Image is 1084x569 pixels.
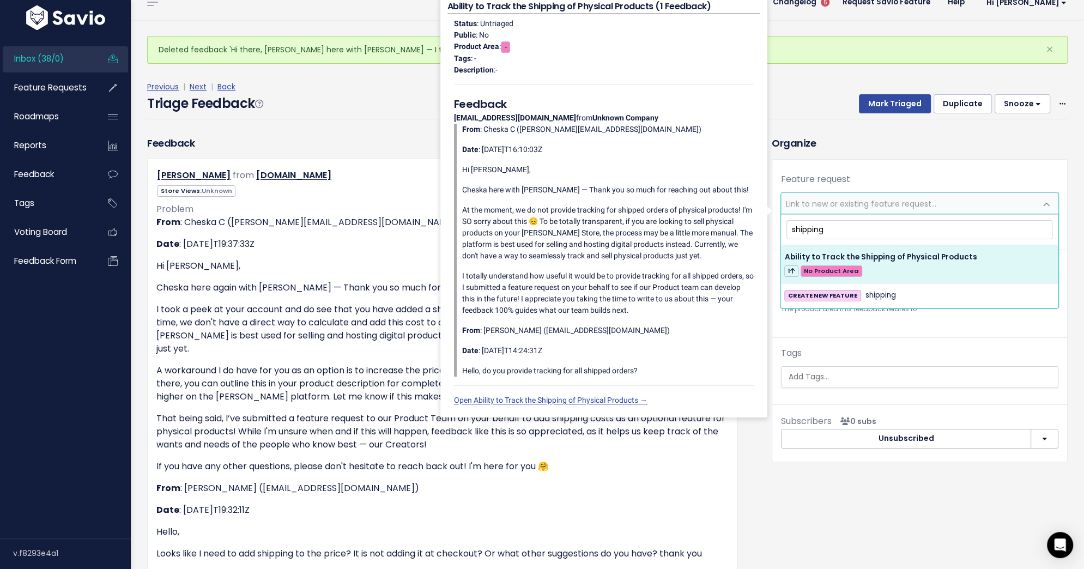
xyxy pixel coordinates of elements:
strong: From [462,326,480,335]
strong: Product Area [454,42,499,51]
div: v.f8293e4a1 [13,539,131,567]
span: - [495,65,498,74]
a: Back [217,81,235,92]
p: At the moment, we do not provide tracking for shipped orders of physical products! I'm SO sorry a... [462,204,754,262]
span: Unknown [202,186,232,195]
span: Voting Board [14,226,67,238]
p: A workaround I do have for you as an option is to increase the price of your product to take ship... [156,364,728,403]
strong: CREATE NEW FEATURE [788,291,857,300]
p: I totally understand how useful it would be to provide tracking for all shipped orders, so I subm... [462,270,754,316]
span: Store Views: [157,185,235,197]
a: Roadmaps [3,104,90,129]
a: Inbox (38/0) [3,46,90,71]
h4: Triage Feedback [147,94,263,113]
a: Previous [147,81,179,92]
span: | [209,81,215,92]
strong: Unknown Company [592,113,658,122]
p: Looks like I need to add shipping to the price? It is not adding it at checkout? Or what other su... [156,547,728,560]
p: : [DATE]T19:32:11Z [156,504,728,517]
strong: Date [462,346,479,355]
span: Problem [156,203,193,215]
a: Reports [3,133,90,158]
p: : Cheska C ([PERSON_NAME][EMAIL_ADDRESS][DOMAIN_NAME]) [156,216,728,229]
span: Reports [14,140,46,151]
strong: [EMAIL_ADDRESS][DOMAIN_NAME] [454,113,576,122]
span: Feedback [14,168,54,180]
button: Mark Triaged [859,94,931,114]
button: Unsubscribed [781,429,1031,449]
h3: Feedback [147,136,195,150]
strong: From [462,125,480,134]
span: × [1046,40,1053,58]
strong: From [156,482,180,494]
img: logo-white.9d6f32f41409.svg [23,5,108,30]
span: 1 [784,265,798,277]
button: Close [1035,37,1064,63]
a: Feedback form [3,249,90,274]
button: Duplicate [934,94,992,114]
span: Inbox (38/0) [14,53,64,64]
strong: Status [454,19,477,28]
span: Subscribers [781,415,832,427]
input: Add Tags... [784,371,1068,383]
p: I took a peek at your account and do see that you have added a shipping price to your product des... [156,303,728,355]
strong: Date [462,145,479,154]
p: : [DATE]T19:37:33Z [156,238,728,251]
span: Roadmaps [14,111,59,122]
strong: Date [156,238,179,250]
a: Open Ability to Track the Shipping of Physical Products → [454,396,647,404]
span: Feature Requests [14,82,87,93]
a: Feature Requests [3,75,90,100]
a: Feedback [3,162,90,187]
span: | [181,81,187,92]
a: Voting Board [3,220,90,245]
p: Hello, do you provide tracking for all shipped orders? [462,365,754,377]
button: Snooze [995,94,1050,114]
p: That being said, I’ve submitted a feature request to our Product Team on your behalf to add shipp... [156,412,728,451]
p: Hi [PERSON_NAME], [462,164,754,175]
span: <p><strong>Subscribers</strong><br><br> No subscribers yet<br> </p> [836,416,876,427]
label: Tags [781,347,802,360]
h5: Feedback [454,96,754,112]
span: Link to new or existing feature request... [786,198,936,209]
a: [PERSON_NAME] [157,169,231,181]
a: [DOMAIN_NAME] [256,169,331,181]
span: Ability to Track the Shipping of Physical Products [784,252,977,262]
strong: Description [454,65,494,74]
strong: Tags [454,54,471,63]
p: Cheska here with [PERSON_NAME] — Thank you so much for reaching out about this! [462,184,754,196]
a: Tags [3,191,90,216]
p: If you have any other questions, please don't hesitate to reach back out! I'm here for you 🤗 [156,460,728,473]
div: Deleted feedback 'Hi there, [PERSON_NAME] here with [PERSON_NAME] — I totally hear where you're c... [147,36,1068,64]
strong: Public [454,31,476,39]
p: : [DATE]T14:24:31Z [462,345,754,356]
small: The product area this feedback relates to [781,304,1058,315]
p: : Cheska C ([PERSON_NAME][EMAIL_ADDRESS][DOMAIN_NAME]) [462,124,754,135]
label: Feature request [781,173,850,186]
p: : [PERSON_NAME] ([EMAIL_ADDRESS][DOMAIN_NAME]) [156,482,728,495]
span: Tags [14,197,34,209]
span: from [233,169,254,181]
p: Hi [PERSON_NAME], [156,259,728,273]
p: : [DATE]T16:10:03Z [462,144,754,155]
p: Cheska here again with [PERSON_NAME] — Thank you so much for your response! [156,281,728,294]
p: Hello, [156,525,728,538]
span: No Product Area [801,265,862,277]
span: shipping [865,289,896,302]
a: Next [190,81,207,92]
h3: Organize [772,136,1068,150]
span: - [501,41,510,53]
span: Feedback form [14,255,76,267]
div: : Untriaged : No : : - : from [447,14,760,410]
p: : [PERSON_NAME] ([EMAIL_ADDRESS][DOMAIN_NAME]) [462,325,754,336]
strong: From [156,216,180,228]
strong: Date [156,504,179,516]
div: Open Intercom Messenger [1047,532,1073,558]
